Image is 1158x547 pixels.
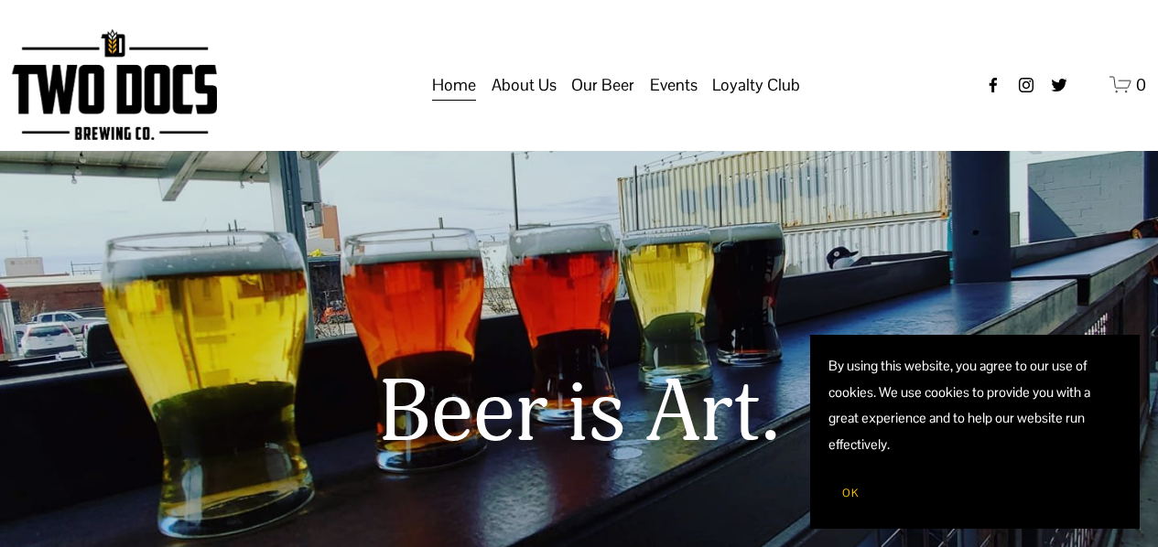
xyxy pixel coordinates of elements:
[571,70,634,101] span: Our Beer
[650,70,698,101] span: Events
[984,76,1002,94] a: Facebook
[1136,74,1146,95] span: 0
[712,70,800,101] span: Loyalty Club
[492,68,557,102] a: folder dropdown
[810,335,1140,529] section: Cookie banner
[1109,73,1147,96] a: 0 items in cart
[1050,76,1068,94] a: twitter-unauth
[1017,76,1035,94] a: instagram-unauth
[571,68,634,102] a: folder dropdown
[492,70,557,101] span: About Us
[432,68,476,102] a: Home
[712,68,800,102] a: folder dropdown
[12,29,217,140] img: Two Docs Brewing Co.
[650,68,698,102] a: folder dropdown
[828,353,1121,457] p: By using this website, you agree to our use of cookies. We use cookies to provide you with a grea...
[842,486,859,500] span: OK
[12,365,1147,461] h1: Beer is Art.
[828,476,872,510] button: OK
